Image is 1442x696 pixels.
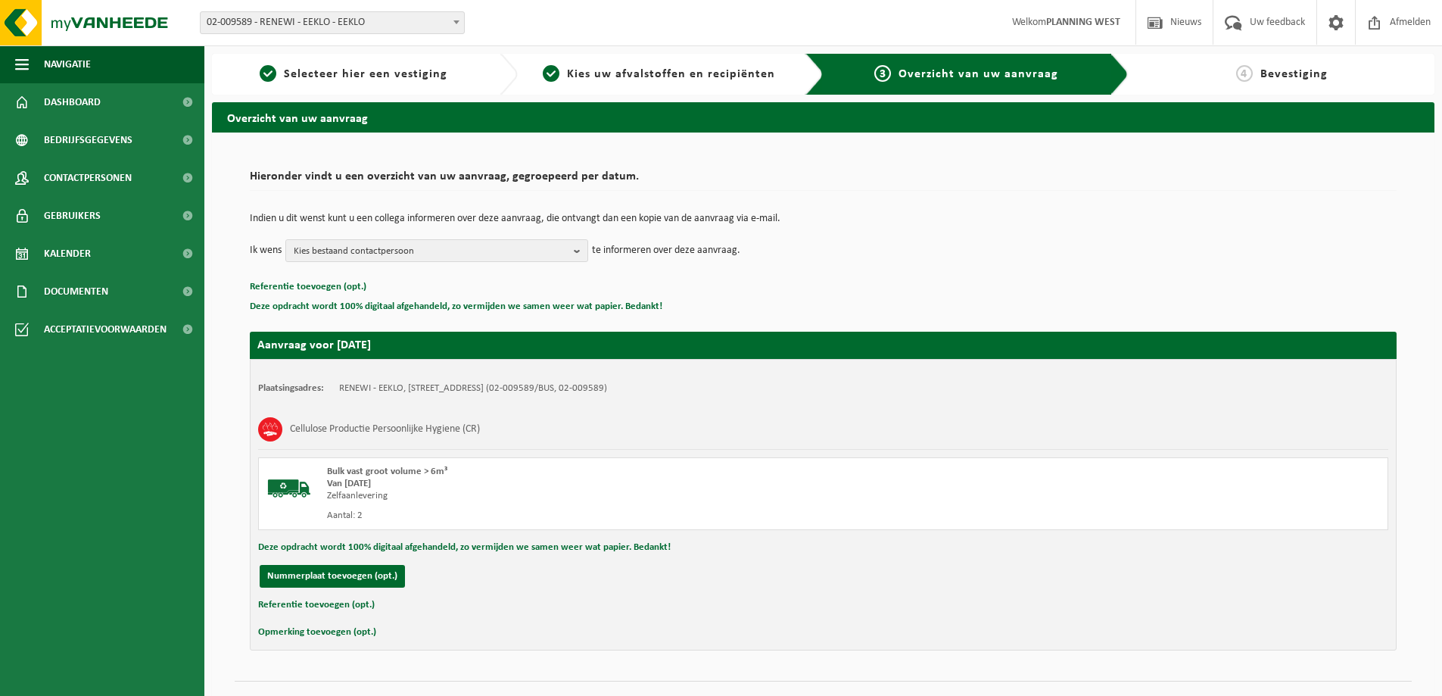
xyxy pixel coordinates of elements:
button: Opmerking toevoegen (opt.) [258,623,376,642]
button: Referentie toevoegen (opt.) [250,277,366,297]
span: Contactpersonen [44,159,132,197]
span: Kies uw afvalstoffen en recipiënten [567,68,775,80]
h2: Hieronder vindt u een overzicht van uw aanvraag, gegroepeerd per datum. [250,170,1397,191]
span: 02-009589 - RENEWI - EEKLO - EEKLO [201,12,464,33]
span: Kalender [44,235,91,273]
button: Deze opdracht wordt 100% digitaal afgehandeld, zo vermijden we samen weer wat papier. Bedankt! [250,297,662,317]
span: 2 [543,65,559,82]
p: te informeren over deze aanvraag. [592,239,740,262]
a: 2Kies uw afvalstoffen en recipiënten [525,65,793,83]
button: Nummerplaat toevoegen (opt.) [260,565,405,588]
span: Selecteer hier een vestiging [284,68,447,80]
strong: Plaatsingsadres: [258,383,324,393]
span: Gebruikers [44,197,101,235]
strong: Aanvraag voor [DATE] [257,339,371,351]
span: Documenten [44,273,108,311]
button: Kies bestaand contactpersoon [285,239,588,262]
span: 4 [1236,65,1253,82]
span: Bevestiging [1260,68,1328,80]
span: Overzicht van uw aanvraag [899,68,1058,80]
span: Acceptatievoorwaarden [44,311,167,348]
span: Bulk vast groot volume > 6m³ [327,467,447,476]
span: Bedrijfsgegevens [44,121,132,159]
button: Deze opdracht wordt 100% digitaal afgehandeld, zo vermijden we samen weer wat papier. Bedankt! [258,538,671,557]
span: 3 [874,65,891,82]
a: 1Selecteer hier een vestiging [220,65,487,83]
img: BL-SO-LV.png [266,466,312,511]
strong: PLANNING WEST [1046,17,1120,28]
p: Indien u dit wenst kunt u een collega informeren over deze aanvraag, die ontvangt dan een kopie v... [250,214,1397,224]
p: Ik wens [250,239,282,262]
button: Referentie toevoegen (opt.) [258,595,375,615]
span: 02-009589 - RENEWI - EEKLO - EEKLO [200,11,465,34]
span: Kies bestaand contactpersoon [294,240,568,263]
span: 1 [260,65,276,82]
div: Aantal: 2 [327,510,884,522]
h3: Cellulose Productie Persoonlijke Hygiene (CR) [290,417,480,442]
span: Dashboard [44,83,101,121]
strong: Van [DATE] [327,479,371,488]
td: RENEWI - EEKLO, [STREET_ADDRESS] (02-009589/BUS, 02-009589) [339,382,607,395]
div: Zelfaanlevering [327,490,884,502]
h2: Overzicht van uw aanvraag [212,102,1434,132]
span: Navigatie [44,45,91,83]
